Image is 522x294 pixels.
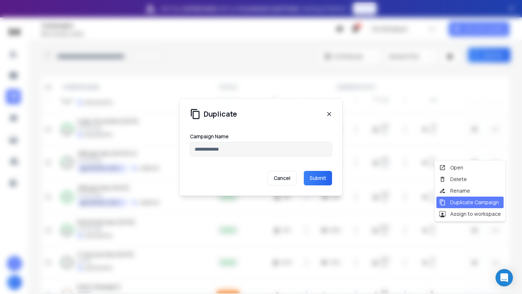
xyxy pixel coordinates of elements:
div: Open Intercom Messenger [496,269,513,286]
p: Cancel [268,171,297,185]
div: Rename [439,187,470,194]
div: Open [439,164,463,171]
h1: Duplicate [204,109,237,119]
div: Delete [439,176,467,183]
button: Submit [304,171,332,185]
div: Duplicate Campaign [439,199,499,206]
label: Campaign Name [190,134,229,139]
div: Assign to workspace [439,210,501,218]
